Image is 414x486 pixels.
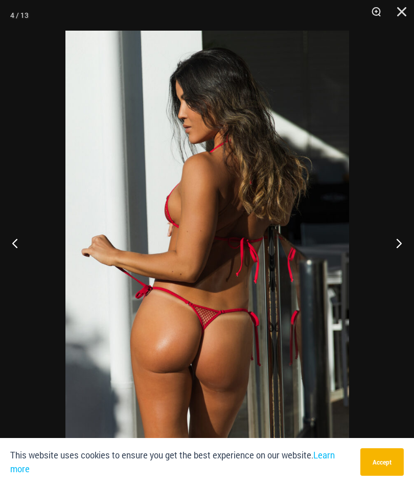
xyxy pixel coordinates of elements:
[10,8,29,23] div: 4 / 13
[360,448,404,476] button: Accept
[376,217,414,269] button: Next
[65,31,349,455] img: Summer Storm Red 312 Tri Top 456 Micro 03
[10,450,335,474] a: Learn more
[10,448,353,476] p: This website uses cookies to ensure you get the best experience on our website.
